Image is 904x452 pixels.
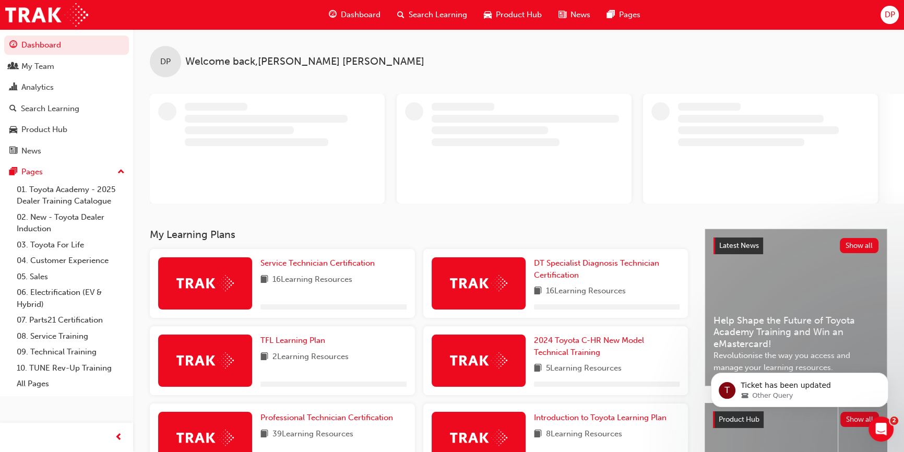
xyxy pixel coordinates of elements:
[534,258,659,280] span: DT Specialist Diagnosis Technician Certification
[160,56,171,68] span: DP
[21,124,67,136] div: Product Hub
[599,4,649,26] a: pages-iconPages
[9,147,17,156] span: news-icon
[546,362,622,375] span: 5 Learning Resources
[4,35,129,55] a: Dashboard
[115,431,123,444] span: prev-icon
[272,351,349,364] span: 2 Learning Resources
[558,8,566,21] span: news-icon
[13,376,129,392] a: All Pages
[176,352,234,368] img: Trak
[260,335,329,347] a: TFL Learning Plan
[13,284,129,312] a: 06. Electrification (EV & Hybrid)
[450,352,507,368] img: Trak
[13,360,129,376] a: 10. TUNE Rev-Up Training
[13,253,129,269] a: 04. Customer Experience
[176,430,234,446] img: Trak
[13,344,129,360] a: 09. Technical Training
[695,351,904,424] iframe: Intercom notifications message
[4,120,129,139] a: Product Hub
[450,430,507,446] img: Trak
[4,57,129,76] a: My Team
[389,4,475,26] a: search-iconSearch Learning
[884,9,895,21] span: DP
[475,4,550,26] a: car-iconProduct Hub
[260,258,375,268] span: Service Technician Certification
[607,8,615,21] span: pages-icon
[260,412,397,424] a: Professional Technician Certification
[4,78,129,97] a: Analytics
[496,9,542,21] span: Product Hub
[13,237,129,253] a: 03. Toyota For Life
[21,81,54,93] div: Analytics
[619,9,640,21] span: Pages
[13,328,129,344] a: 08. Service Training
[9,168,17,177] span: pages-icon
[13,182,129,209] a: 01. Toyota Academy - 2025 Dealer Training Catalogue
[185,56,424,68] span: Welcome back , [PERSON_NAME] [PERSON_NAME]
[150,229,688,241] h3: My Learning Plans
[4,141,129,161] a: News
[713,315,878,350] span: Help Shape the Future of Toyota Academy Training and Win an eMastercard!
[21,145,41,157] div: News
[534,336,644,357] span: 2024 Toyota C-HR New Model Technical Training
[534,413,667,422] span: Introduction to Toyota Learning Plan
[260,336,325,345] span: TFL Learning Plan
[397,8,405,21] span: search-icon
[21,61,54,73] div: My Team
[13,209,129,237] a: 02. New - Toyota Dealer Induction
[570,9,590,21] span: News
[4,33,129,162] button: DashboardMy TeamAnalyticsSearch LearningProduct HubNews
[9,41,17,50] span: guage-icon
[329,8,337,21] span: guage-icon
[534,257,680,281] a: DT Specialist Diagnosis Technician Certification
[176,275,234,291] img: Trak
[450,275,507,291] img: Trak
[713,237,878,254] a: Latest NewsShow all
[550,4,599,26] a: news-iconNews
[9,83,17,92] span: chart-icon
[21,103,79,115] div: Search Learning
[546,285,626,298] span: 16 Learning Resources
[272,428,353,441] span: 39 Learning Resources
[840,238,879,253] button: Show all
[260,351,268,364] span: book-icon
[534,285,542,298] span: book-icon
[4,162,129,182] button: Pages
[260,273,268,287] span: book-icon
[546,428,622,441] span: 8 Learning Resources
[534,412,671,424] a: Introduction to Toyota Learning Plan
[719,241,759,250] span: Latest News
[534,362,542,375] span: book-icon
[4,99,129,118] a: Search Learning
[341,9,380,21] span: Dashboard
[881,6,899,24] button: DP
[534,335,680,358] a: 2024 Toyota C-HR New Model Technical Training
[260,257,379,269] a: Service Technician Certification
[13,312,129,328] a: 07. Parts21 Certification
[320,4,389,26] a: guage-iconDashboard
[117,165,125,179] span: up-icon
[890,417,898,425] span: 2
[21,166,43,178] div: Pages
[713,350,878,373] span: Revolutionise the way you access and manage your learning resources.
[272,273,352,287] span: 16 Learning Resources
[409,9,467,21] span: Search Learning
[484,8,492,21] span: car-icon
[260,428,268,441] span: book-icon
[9,62,17,72] span: people-icon
[705,229,887,386] a: Latest NewsShow allHelp Shape the Future of Toyota Academy Training and Win an eMastercard!Revolu...
[13,269,129,285] a: 05. Sales
[869,417,894,442] iframe: Intercom live chat
[9,104,17,114] span: search-icon
[534,428,542,441] span: book-icon
[9,125,17,135] span: car-icon
[260,413,393,422] span: Professional Technician Certification
[5,3,88,27] img: Trak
